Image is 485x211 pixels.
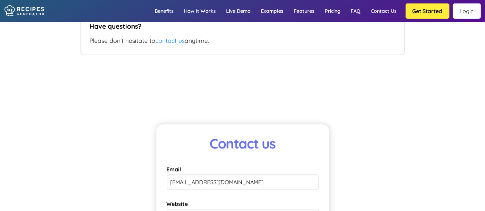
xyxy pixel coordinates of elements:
[289,1,320,21] a: Features
[453,3,481,19] a: Login
[167,166,319,173] span: Email
[167,174,319,190] input: Email
[320,1,346,21] a: Pricing
[406,3,449,19] button: Get Started
[90,36,396,46] p: Please don't hesitate to anytime.
[179,1,221,21] a: How it works
[256,1,289,21] a: Examples
[167,135,319,152] h3: Contact us
[221,1,256,21] a: Live demo
[167,200,319,207] span: Website
[90,22,392,30] h5: Have questions?
[150,1,179,21] a: Benefits
[346,1,366,21] a: FAQ
[156,37,185,44] a: contact us
[366,1,402,21] a: Contact us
